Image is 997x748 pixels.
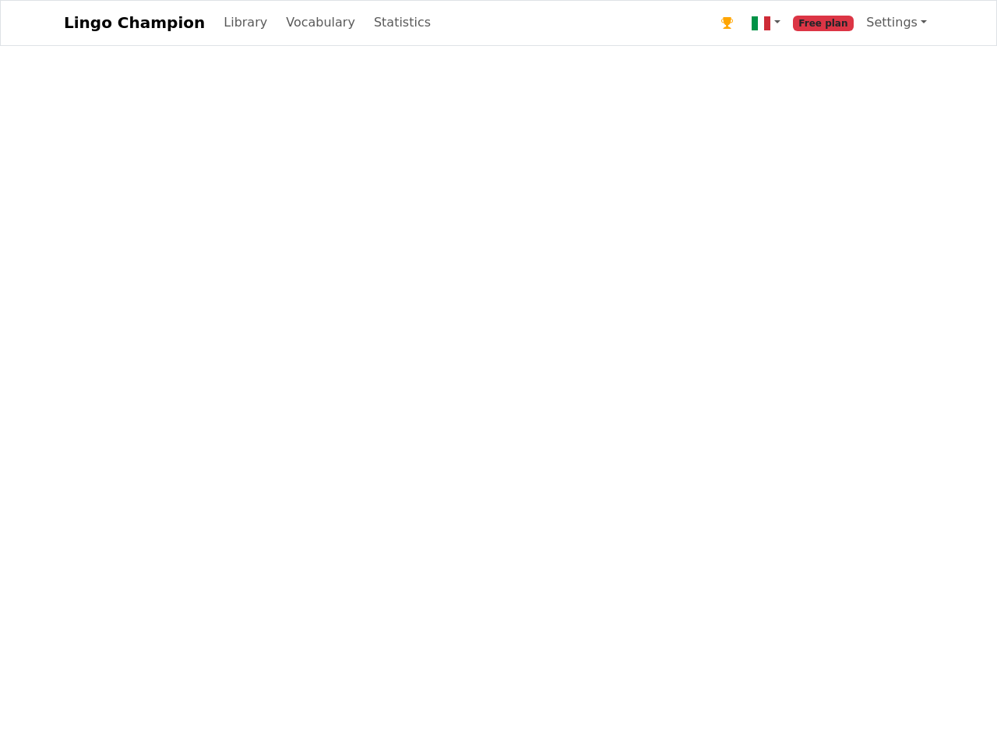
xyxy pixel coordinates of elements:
a: Free plan [787,7,861,39]
a: Statistics [368,7,437,38]
span: Free plan [793,16,854,31]
a: Library [217,7,273,38]
a: Lingo Champion [64,7,205,38]
img: it.svg [752,14,770,33]
a: Vocabulary [280,7,361,38]
a: Settings [860,7,933,38]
